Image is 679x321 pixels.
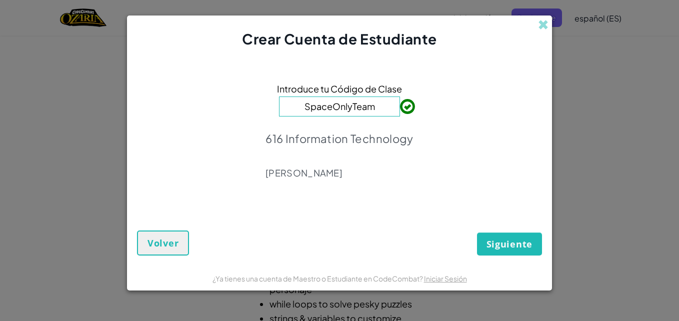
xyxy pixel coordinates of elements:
button: Volver [137,230,189,255]
span: Volver [147,237,178,249]
button: Siguiente [477,232,542,255]
p: 616 Information Technology [265,131,413,145]
span: ¿Ya tienes una cuenta de Maestro o Estudiante en CodeCombat? [212,274,424,283]
p: [PERSON_NAME] [265,167,413,179]
span: Introduce tu Código de Clase [277,81,402,96]
span: Crear Cuenta de Estudiante [242,30,437,47]
a: Iniciar Sesión [424,274,467,283]
span: Siguiente [486,238,532,250]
